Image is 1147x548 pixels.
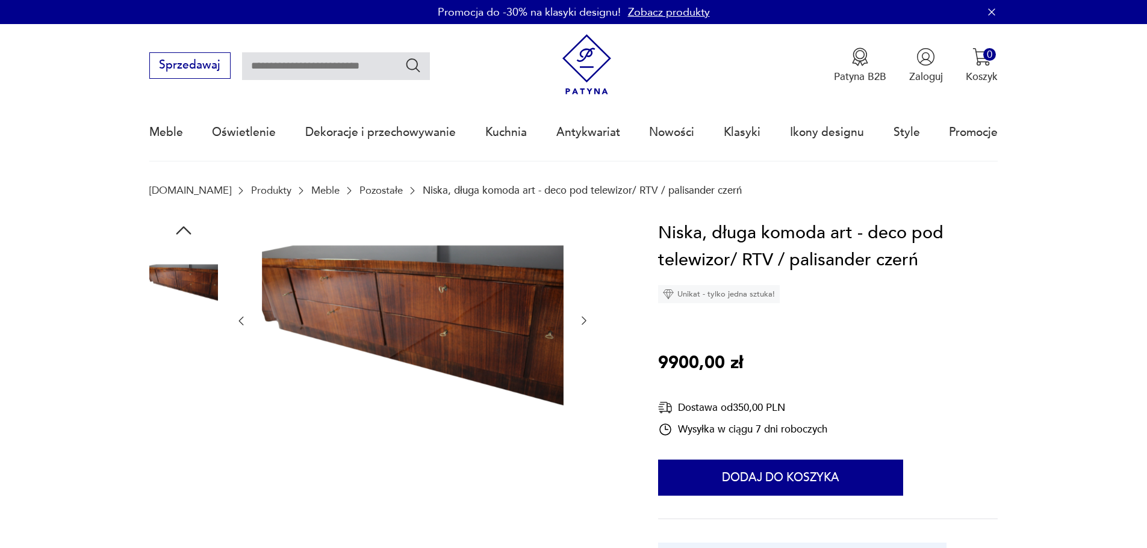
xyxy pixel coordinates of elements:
a: Dekoracje i przechowywanie [305,105,456,160]
img: Ikona medalu [851,48,869,66]
a: [DOMAIN_NAME] [149,185,231,196]
a: Zobacz produkty [628,5,710,20]
img: Zdjęcie produktu Niska, długa komoda art - deco pod telewizor/ RTV / palisander czerń [149,324,218,392]
button: Dodaj do koszyka [658,460,903,496]
img: Zdjęcie produktu Niska, długa komoda art - deco pod telewizor/ RTV / palisander czerń [149,477,218,546]
img: Zdjęcie produktu Niska, długa komoda art - deco pod telewizor/ RTV / palisander czerń [262,220,564,420]
p: Zaloguj [909,70,943,84]
div: Unikat - tylko jedna sztuka! [658,285,780,303]
img: Ikonka użytkownika [916,48,935,66]
a: Produkty [251,185,291,196]
img: Zdjęcie produktu Niska, długa komoda art - deco pod telewizor/ RTV / palisander czerń [149,247,218,316]
img: Ikona dostawy [658,400,673,415]
button: 0Koszyk [966,48,998,84]
a: Meble [311,185,340,196]
a: Meble [149,105,183,160]
a: Sprzedawaj [149,61,231,71]
p: Koszyk [966,70,998,84]
button: Sprzedawaj [149,52,231,79]
img: Ikona koszyka [972,48,991,66]
p: 9900,00 zł [658,349,743,377]
button: Szukaj [405,57,422,74]
a: Kuchnia [485,105,527,160]
a: Klasyki [724,105,760,160]
a: Pozostałe [359,185,403,196]
div: 0 [983,48,996,61]
img: Patyna - sklep z meblami i dekoracjami vintage [556,34,617,95]
h1: Niska, długa komoda art - deco pod telewizor/ RTV / palisander czerń [658,220,998,274]
a: Oświetlenie [212,105,276,160]
p: Niska, długa komoda art - deco pod telewizor/ RTV / palisander czerń [423,185,742,196]
a: Nowości [649,105,694,160]
img: Ikona diamentu [663,289,674,300]
p: Promocja do -30% na klasyki designu! [438,5,621,20]
div: Wysyłka w ciągu 7 dni roboczych [658,422,827,437]
a: Antykwariat [556,105,620,160]
button: Patyna B2B [834,48,886,84]
p: Patyna B2B [834,70,886,84]
a: Ikony designu [790,105,864,160]
img: Zdjęcie produktu Niska, długa komoda art - deco pod telewizor/ RTV / palisander czerń [149,401,218,469]
button: Zaloguj [909,48,943,84]
a: Promocje [949,105,998,160]
div: Dostawa od 350,00 PLN [658,400,827,415]
a: Style [894,105,920,160]
a: Ikona medaluPatyna B2B [834,48,886,84]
